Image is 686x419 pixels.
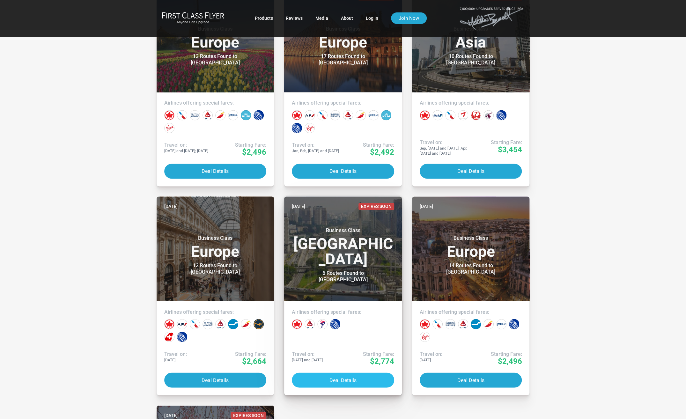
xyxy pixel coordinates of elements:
[164,332,174,342] div: Swiss
[330,110,340,120] div: British Airways
[175,235,255,241] small: Business Class
[391,12,427,24] a: Join Now
[381,110,391,120] div: KLM
[215,110,225,120] div: Iberia
[228,319,238,329] div: Finnair
[420,100,522,106] h4: Airlines offering special fares:
[420,110,430,120] div: Air Canada
[254,319,264,329] div: Lufthansa
[303,227,383,233] small: Business Class
[164,203,178,210] time: [DATE]
[254,110,264,120] div: United
[164,235,267,259] h3: Europe
[164,100,267,106] h4: Airlines offering special fares:
[358,203,394,210] span: Expires Soon
[431,53,511,66] div: 10 Routes Found to [GEOGRAPHIC_DATA]
[412,196,530,395] a: [DATE]Business ClassEurope14 Routes Found to [GEOGRAPHIC_DATA]Airlines offering special fares:Tra...
[432,110,443,120] div: All Nippon Airways
[483,110,494,120] div: Qatar
[317,319,328,329] div: LATAM
[458,110,468,120] div: Asiana
[496,110,506,120] div: United
[241,319,251,329] div: Iberia
[305,110,315,120] div: Air France
[203,110,213,120] div: Delta Airlines
[175,262,255,275] div: 13 Routes Found to [GEOGRAPHIC_DATA]
[292,26,394,50] h3: Europe
[330,319,340,329] div: United
[164,123,174,133] div: Virgin Atlantic
[292,123,302,133] div: United
[177,332,187,342] div: United
[420,319,430,329] div: Air Canada
[420,26,522,50] h3: Asia
[343,110,353,120] div: Delta Airlines
[162,20,224,25] small: Anyone Can Upgrade
[431,235,511,241] small: Business Class
[292,309,394,315] h4: Airlines offering special fares:
[483,319,494,329] div: Iberia
[292,203,305,210] time: [DATE]
[305,319,315,329] div: Delta Airlines
[315,12,328,24] a: Media
[471,110,481,120] div: Japan Airlines
[305,123,315,133] div: Virgin Atlantic
[164,110,174,120] div: Air Canada
[292,110,302,120] div: Air Canada
[420,309,522,315] h4: Airlines offering special fares:
[157,196,274,395] a: [DATE]Business ClassEurope13 Routes Found to [GEOGRAPHIC_DATA]Airlines offering special fares:Tra...
[292,227,394,267] h3: [GEOGRAPHIC_DATA]
[496,319,506,329] div: JetBlue
[509,319,519,329] div: United
[162,12,224,25] a: First Class FlyerAnyone Can Upgrade
[164,372,267,387] button: Deal Details
[164,164,267,179] button: Deal Details
[303,270,383,283] div: 6 Routes Found to [GEOGRAPHIC_DATA]
[292,319,302,329] div: Air Canada
[190,319,200,329] div: American Airlines
[432,319,443,329] div: American Airlines
[284,196,402,395] a: [DATE]Expires SoonBusiness Class[GEOGRAPHIC_DATA]6 Routes Found to [GEOGRAPHIC_DATA]Airlines offe...
[458,319,468,329] div: Delta Airlines
[175,53,255,66] div: 13 Routes Found to [GEOGRAPHIC_DATA]
[164,319,174,329] div: Air Canada
[420,332,430,342] div: Virgin Atlantic
[228,110,238,120] div: JetBlue
[215,319,225,329] div: Delta Airlines
[445,110,455,120] div: American Airlines
[292,100,394,106] h4: Airlines offering special fares:
[420,164,522,179] button: Deal Details
[241,110,251,120] div: KLM
[420,372,522,387] button: Deal Details
[471,319,481,329] div: Finnair
[356,110,366,120] div: Iberia
[292,164,394,179] button: Deal Details
[292,372,394,387] button: Deal Details
[420,203,433,210] time: [DATE]
[164,26,267,50] h3: Europe
[341,12,353,24] a: About
[286,12,303,24] a: Reviews
[366,12,378,24] a: Log In
[303,53,383,66] div: 17 Routes Found to [GEOGRAPHIC_DATA]
[431,262,511,275] div: 14 Routes Found to [GEOGRAPHIC_DATA]
[164,412,178,419] time: [DATE]
[177,319,187,329] div: Air France
[177,110,187,120] div: American Airlines
[317,110,328,120] div: American Airlines
[445,319,455,329] div: British Airways
[368,110,379,120] div: JetBlue
[190,110,200,120] div: British Airways
[231,412,266,419] span: Expires Soon
[255,12,273,24] a: Products
[164,309,267,315] h4: Airlines offering special fares:
[420,235,522,259] h3: Europe
[203,319,213,329] div: British Airways
[162,12,224,18] img: First Class Flyer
